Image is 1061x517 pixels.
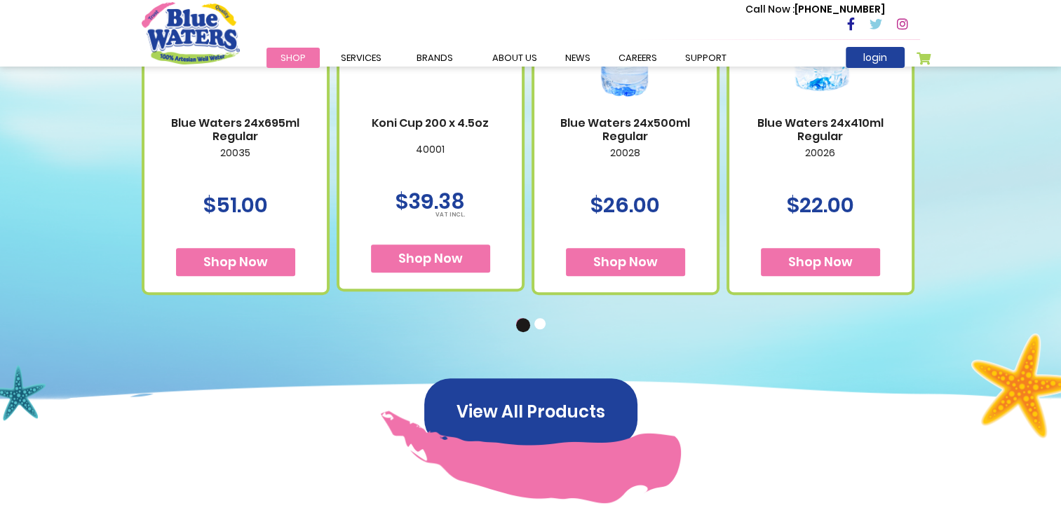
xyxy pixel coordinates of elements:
[743,116,898,143] a: Blue Waters 24x410ml Regular
[158,116,313,143] a: Blue Waters 24x695ml Regular
[548,116,703,143] a: Blue Waters 24x500ml Regular
[176,248,295,276] button: Shop Now
[371,244,490,273] button: Shop Now
[353,116,508,130] a: Koni Cup 200 x 4.5oz
[671,48,741,68] a: support
[281,51,306,64] span: Shop
[398,249,463,267] span: Shop Now
[745,2,795,16] span: Call Now :
[424,403,637,419] a: View All Products
[158,147,313,177] p: 20035
[353,144,508,173] p: 40001
[203,190,268,220] span: $51.00
[745,2,885,17] p: [PHONE_NUMBER]
[590,190,660,220] span: $26.00
[142,2,240,64] a: store logo
[478,48,551,68] a: about us
[534,318,548,332] button: 2 of 2
[788,253,853,270] span: Shop Now
[203,253,268,270] span: Shop Now
[516,318,530,332] button: 1 of 2
[566,248,685,276] button: Shop Now
[593,253,658,270] span: Shop Now
[743,147,898,177] p: 20026
[761,248,880,276] button: Shop Now
[551,48,604,68] a: News
[604,48,671,68] a: careers
[548,147,703,177] p: 20028
[341,51,381,64] span: Services
[787,190,854,220] span: $22.00
[846,47,905,68] a: login
[424,378,637,446] button: View All Products
[417,51,453,64] span: Brands
[396,186,465,216] span: $39.38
